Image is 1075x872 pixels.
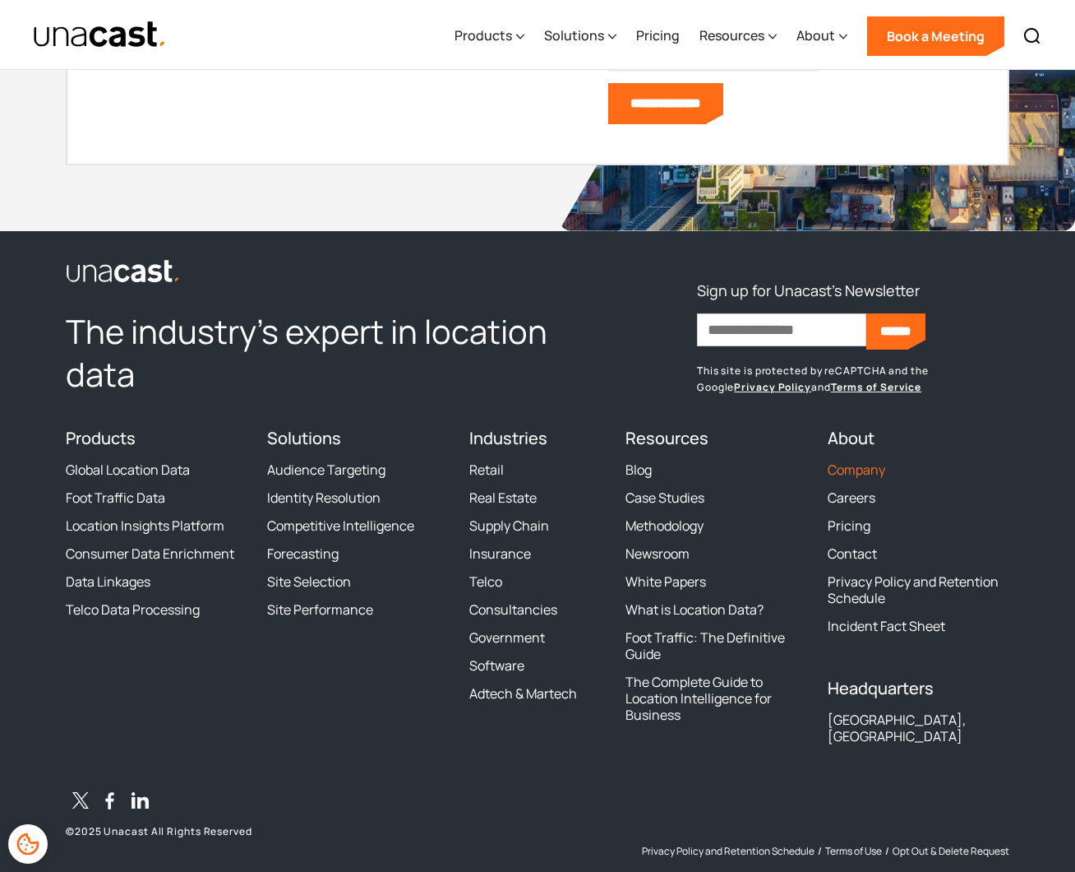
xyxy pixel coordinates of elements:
div: Resources [699,26,764,45]
a: Terms of Service [831,380,921,394]
a: Privacy Policy [734,380,811,394]
h3: Sign up for Unacast's Newsletter [697,277,920,304]
div: Products [454,2,524,70]
a: White Papers [625,573,706,590]
a: Privacy Policy and Retention Schedule [642,845,814,858]
a: Incident Fact Sheet [828,618,945,634]
a: Government [469,629,545,646]
a: Site Selection [267,573,351,590]
a: Book a Meeting [867,16,1004,56]
a: The Complete Guide to Location Intelligence for Business [625,674,807,723]
a: Foot Traffic Data [66,489,165,506]
a: Audience Targeting [267,462,385,478]
a: Privacy Policy and Retention Schedule [828,573,1009,606]
a: Pricing [828,517,870,534]
h4: Industries [469,429,606,448]
div: About [796,26,835,45]
img: Unacast text logo [33,21,167,49]
a: Adtech & Martech [469,685,577,702]
div: / [818,845,822,858]
div: Solutions [544,26,604,45]
a: Supply Chain [469,517,549,534]
a: Retail [469,462,504,478]
a: Newsroom [625,545,690,562]
a: Forecasting [267,545,339,562]
a: Terms of Use [825,845,882,858]
a: Real Estate [469,489,537,506]
a: home [33,21,167,49]
div: Products [454,26,512,45]
a: Products [66,427,136,449]
a: Careers [828,489,875,506]
a: Solutions [267,427,341,449]
a: Data Linkages [66,573,150,590]
a: Pricing [636,2,680,70]
a: Insurance [469,545,531,562]
div: / [885,845,889,858]
a: Global Location Data [66,462,190,478]
a: Site Performance [267,601,373,618]
a: LinkedIn [125,789,155,819]
a: Methodology [625,517,704,534]
img: Search icon [1022,26,1042,46]
a: Competitive Intelligence [267,517,414,534]
img: Unacast logo [66,259,181,284]
a: Consumer Data Enrichment [66,545,234,562]
a: Location Insights Platform [66,517,224,534]
a: Blog [625,462,652,478]
div: [GEOGRAPHIC_DATA], [GEOGRAPHIC_DATA] [828,712,1009,744]
a: Contact [828,545,877,562]
a: Case Studies [625,489,704,506]
h4: About [828,429,1009,448]
h2: The industry’s expert in location data [66,310,606,396]
a: Consultancies [469,601,557,618]
h4: Resources [625,429,807,448]
div: Cookie Preferences [8,824,48,864]
a: What is Location Data? [625,601,764,618]
a: Software [469,657,524,674]
a: Identity Resolution [267,489,381,506]
a: Foot Traffic: The Definitive Guide [625,629,807,662]
div: Solutions [544,2,616,70]
div: About [796,2,847,70]
a: Twitter / X [66,789,95,819]
p: © 2025 Unacast All Rights Reserved [66,825,450,838]
a: link to the homepage [66,257,606,284]
a: Opt Out & Delete Request [893,845,1009,858]
a: Telco Data Processing [66,601,200,618]
a: Telco [469,573,502,590]
p: This site is protected by reCAPTCHA and the Google and [697,363,1009,396]
a: Facebook [95,789,125,819]
h4: Headquarters [828,679,1009,698]
a: Company [828,462,885,478]
div: Resources [699,2,777,70]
